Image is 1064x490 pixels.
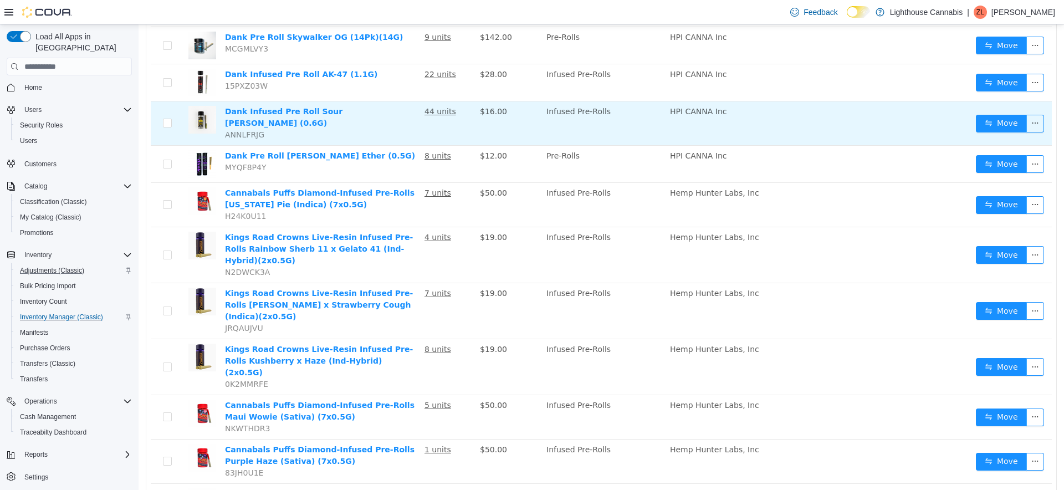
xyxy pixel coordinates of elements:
p: [PERSON_NAME] [991,6,1055,19]
span: Purchase Orders [16,341,132,355]
a: My Catalog (Classic) [16,211,86,224]
u: 8 units [286,320,313,329]
button: Users [11,133,136,149]
button: Customers [2,155,136,171]
span: Classification (Classic) [16,195,132,208]
a: Classification (Classic) [16,195,91,208]
button: icon: swapMove [837,334,888,351]
span: Purchase Orders [20,344,70,353]
u: 8 units [286,127,313,136]
a: Manifests [16,326,53,339]
span: Security Roles [16,119,132,132]
span: Manifests [20,328,48,337]
p: Lighthouse Cannabis [890,6,963,19]
a: Cannabals Puffs Diamond-Infused Pre-Rolls Maui Wowie (Sativa) (7x0.5G) [86,376,276,397]
span: Users [24,105,42,114]
button: icon: ellipsis [888,172,906,190]
span: Users [20,103,132,116]
span: 83JH0U1E [86,444,125,453]
span: $19.00 [341,208,369,217]
span: Traceabilty Dashboard [16,426,132,439]
span: Transfers [20,375,48,384]
button: Security Roles [11,118,136,133]
span: Inventory [20,248,132,262]
span: Adjustments (Classic) [16,264,132,277]
button: icon: ellipsis [888,428,906,446]
a: Cannabals Puffs Diamond-Infused Pre-Rolls [US_STATE] Pie (Indica) (7x0.5G) [86,164,276,185]
a: Kings Road Crowns Live-Resin Infused Pre-Rolls [PERSON_NAME] x Strawberry Cough (Indica)(2x0.5G) [86,264,274,297]
button: icon: swapMove [837,278,888,295]
button: Users [20,103,46,116]
span: Transfers [16,372,132,386]
u: 7 units [286,465,313,474]
a: Users [16,134,42,147]
span: Catalog [24,182,47,191]
a: Inventory Manager (Classic) [16,310,108,324]
img: Kings Road Crowns Live-Resin Infused Pre-Rolls Kushberry x Haze (Ind-Hybrid)(2x0.5G) hero shot [50,319,78,347]
button: Catalog [2,178,136,194]
u: 1 units [286,421,313,430]
span: NKWTHDR3 [86,400,132,409]
button: Inventory Count [11,294,136,309]
a: Inventory Count [16,295,71,308]
button: icon: swapMove [837,384,888,402]
span: 0K2MMRFE [86,355,130,364]
a: Dank Infused Pre Roll Sour [PERSON_NAME] (0.6G) [86,83,204,103]
a: Cannabals Puffs Diamond-Infused Pre-Rolls Strawberry Kush (Hybrid) (7x0.5G) [86,465,276,486]
span: $142.00 [341,8,374,17]
td: Pre-Rolls [403,121,527,159]
span: Operations [24,397,57,406]
button: icon: swapMove [837,131,888,149]
span: $50.00 [341,376,369,385]
span: HPI CANNA Inc [531,45,589,54]
span: Hemp Hunter Labs, Inc [531,465,621,474]
span: 15PXZ03W [86,57,129,66]
span: Customers [20,156,132,170]
button: icon: swapMove [837,172,888,190]
a: Adjustments (Classic) [16,264,89,277]
u: 22 units [286,45,318,54]
button: Home [2,79,136,95]
span: Transfers (Classic) [20,359,75,368]
a: Promotions [16,226,58,239]
button: Manifests [11,325,136,340]
button: Catalog [20,180,52,193]
span: Hemp Hunter Labs, Inc [531,264,621,273]
a: Kings Road Crowns Live-Resin Infused Pre-Rolls Kushberry x Haze (Ind-Hybrid)(2x0.5G) [86,320,274,353]
span: ZL [976,6,984,19]
span: JRQAUJVU [86,299,125,308]
span: Hemp Hunter Labs, Inc [531,320,621,329]
span: MYQF8P4Y [86,139,128,147]
button: Inventory [20,248,56,262]
span: Promotions [16,226,132,239]
span: Settings [24,473,48,482]
span: Bulk Pricing Import [16,279,132,293]
button: icon: ellipsis [888,222,906,239]
button: icon: ellipsis [888,12,906,30]
span: Hemp Hunter Labs, Inc [531,376,621,385]
span: Operations [20,395,132,408]
span: Inventory Manager (Classic) [20,313,103,321]
span: Home [20,80,132,94]
span: $16.00 [341,83,369,91]
span: Feedback [804,7,837,18]
button: Reports [2,447,136,462]
span: $19.00 [341,264,369,273]
span: Traceabilty Dashboard [20,428,86,437]
span: Home [24,83,42,92]
button: icon: ellipsis [888,90,906,108]
a: Settings [20,471,53,484]
button: My Catalog (Classic) [11,210,136,225]
img: Cannabals Puffs Diamond-Infused Pre-Rolls Purple Haze (Sativa) (7x0.5G) hero shot [50,420,78,447]
button: Users [2,102,136,118]
span: Catalog [20,180,132,193]
button: Classification (Classic) [11,194,136,210]
span: Hemp Hunter Labs, Inc [531,208,621,217]
td: Infused Pre-Rolls [403,159,527,203]
a: Customers [20,157,61,171]
button: Adjustments (Classic) [11,263,136,278]
p: | [967,6,969,19]
span: Cash Management [20,412,76,421]
button: Inventory [2,247,136,263]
